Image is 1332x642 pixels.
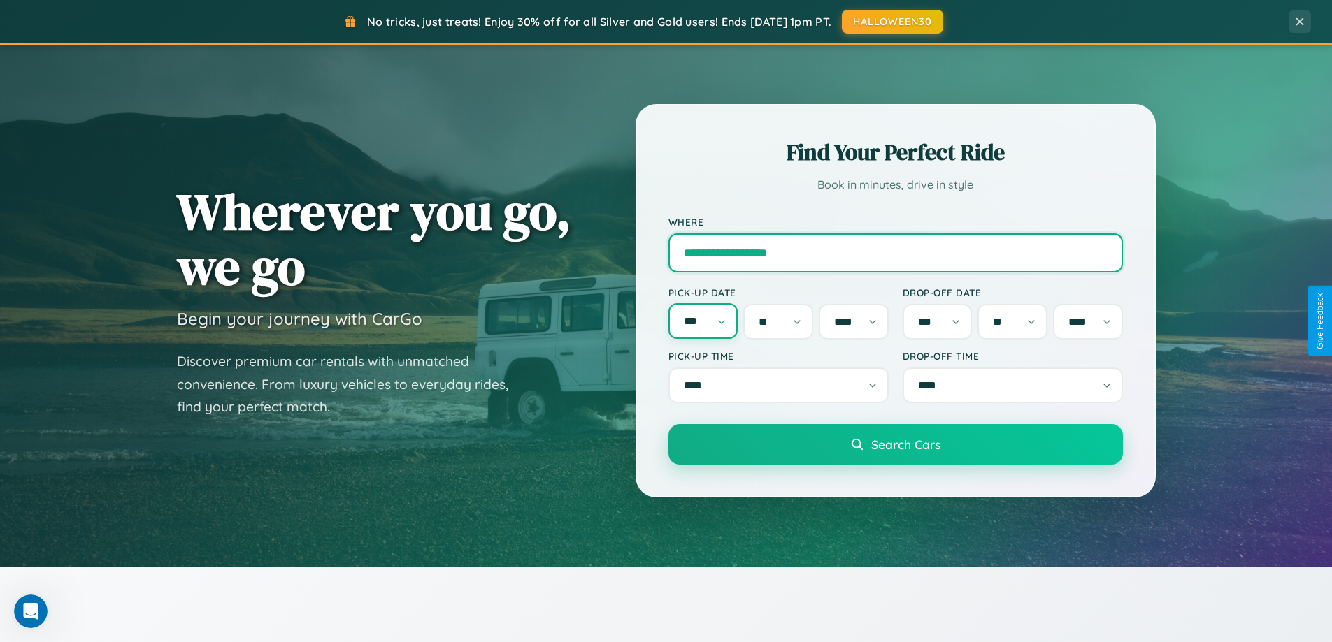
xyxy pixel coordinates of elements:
[14,594,48,628] iframe: Intercom live chat
[1315,293,1325,349] div: Give Feedback
[871,437,940,452] span: Search Cars
[177,184,571,294] h1: Wherever you go, we go
[177,308,422,329] h3: Begin your journey with CarGo
[668,350,889,362] label: Pick-up Time
[903,350,1123,362] label: Drop-off Time
[668,424,1123,465] button: Search Cars
[842,10,943,34] button: HALLOWEEN30
[903,286,1123,298] label: Drop-off Date
[367,15,831,29] span: No tricks, just treats! Enjoy 30% off for all Silver and Gold users! Ends [DATE] 1pm PT.
[668,216,1123,228] label: Where
[668,175,1123,195] p: Book in minutes, drive in style
[668,286,889,298] label: Pick-up Date
[177,350,527,418] p: Discover premium car rentals with unmatched convenience. From luxury vehicles to everyday rides, ...
[668,137,1123,168] h2: Find Your Perfect Ride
